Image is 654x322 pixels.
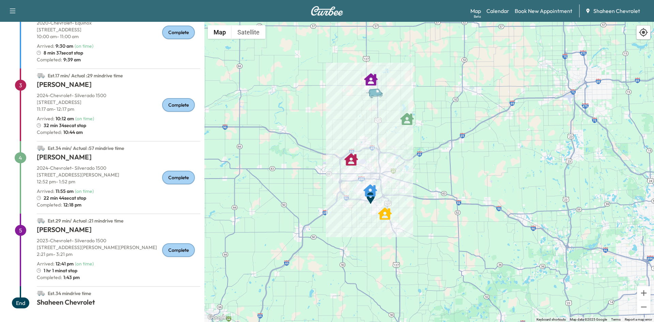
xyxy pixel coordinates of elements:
[44,267,77,274] span: 1 hr 1 min at stop
[344,149,358,163] gmp-advanced-marker: VINCENT PAPSIDERO
[75,261,94,267] span: ( on time )
[311,6,343,16] img: Curbee Logo
[474,14,481,19] div: Beta
[470,7,481,15] a: MapBeta
[48,290,91,296] span: Est. 34 min drive time
[611,318,621,321] a: Terms (opens in new tab)
[37,165,200,171] p: 2024 - Chevrolet - Silverado 1500
[162,98,195,112] div: Complete
[378,203,392,217] gmp-advanced-marker: KITTY GAILEY
[37,106,200,112] p: 11:17 am - 12:17 pm
[37,152,200,165] h1: [PERSON_NAME]
[593,7,640,15] span: Shaheen Chevrolet
[48,145,124,151] span: Est. 34 min / Actual : 57 min drive time
[44,49,83,56] span: 8 min 37sec at stop
[37,80,200,92] h1: [PERSON_NAME]
[56,116,74,122] span: 10:12 am
[232,25,265,39] button: Show satellite imagery
[162,171,195,184] div: Complete
[208,25,232,39] button: Show street map
[37,201,200,208] p: Completed:
[62,56,81,63] span: 9:39 am
[37,244,200,251] p: [STREET_ADDRESS][PERSON_NAME][PERSON_NAME]
[56,43,73,49] span: 9:30 am
[37,19,200,26] p: 2020 - Chevrolet - Equinox
[75,116,94,122] span: ( on time )
[364,188,377,201] gmp-advanced-marker: End Point
[37,237,200,244] p: 2023 - Chevrolet - Silverado 1500
[37,171,200,178] p: [STREET_ADDRESS][PERSON_NAME]
[206,313,229,322] img: Google
[536,317,566,322] button: Keyboard shortcuts
[37,188,74,195] p: Arrived :
[15,225,26,236] span: 5
[37,225,200,237] h1: [PERSON_NAME]
[37,92,200,99] p: 2024 - Chevrolet - Silverado 1500
[486,7,509,15] a: Calendar
[637,286,651,300] button: Zoom in
[56,261,74,267] span: 12:41 pm
[75,43,93,49] span: ( on time )
[37,115,74,122] p: Arrived :
[37,99,200,106] p: [STREET_ADDRESS]
[162,243,195,257] div: Complete
[515,7,572,15] a: Book New Appointment
[37,274,200,281] p: Completed:
[636,25,651,40] div: Recenter map
[62,129,83,136] span: 10:44 am
[44,195,86,201] span: 22 min 44sec at stop
[37,251,200,258] p: 2:21 pm - 3:21 pm
[625,318,652,321] a: Report a map error
[570,318,607,321] span: Map data ©2025 Google
[48,73,123,79] span: Est. 17 min / Actual : 29 min drive time
[206,313,229,322] a: Open this area in Google Maps (opens a new window)
[44,122,86,129] span: 32 min 34sec at stop
[37,26,200,33] p: [STREET_ADDRESS]
[37,129,200,136] p: Completed:
[400,109,414,122] gmp-advanced-marker: DANIEL RICHARD
[162,26,195,39] div: Complete
[37,56,200,63] p: Completed:
[12,297,29,308] span: End
[56,188,74,194] span: 11:55 am
[364,69,378,83] gmp-advanced-marker: RYAN ROBINSON
[48,218,124,224] span: Est. 29 min / Actual : 21 min drive time
[62,201,81,208] span: 12:18 pm
[37,178,200,185] p: 12:52 pm - 1:52 pm
[365,81,389,93] gmp-advanced-marker: Van
[37,297,200,310] h1: Shaheen Chevrolet
[637,300,651,314] button: Zoom out
[15,80,26,91] span: 3
[62,274,80,281] span: 1:43 pm
[37,260,74,267] p: Arrived :
[37,33,200,40] p: 10:00 am - 11:00 am
[75,188,94,194] span: ( on time )
[15,152,26,163] span: 4
[363,180,377,194] gmp-advanced-marker: COLLEEN SCHMITT
[37,43,73,49] p: Arrived :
